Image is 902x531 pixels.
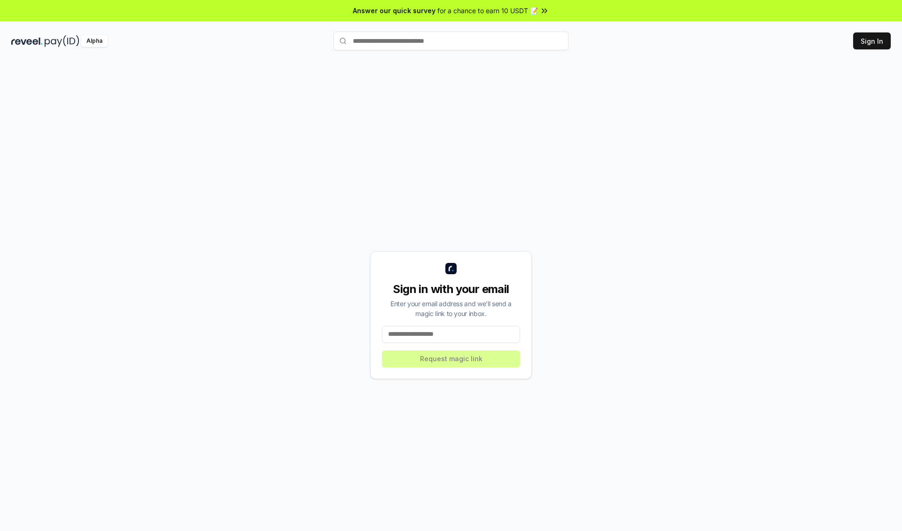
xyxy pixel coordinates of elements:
div: Sign in with your email [382,282,520,297]
div: Alpha [81,35,108,47]
img: reveel_dark [11,35,43,47]
button: Sign In [853,32,891,49]
span: Answer our quick survey [353,6,435,16]
div: Enter your email address and we’ll send a magic link to your inbox. [382,299,520,318]
img: pay_id [45,35,79,47]
img: logo_small [445,263,457,274]
span: for a chance to earn 10 USDT 📝 [437,6,538,16]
